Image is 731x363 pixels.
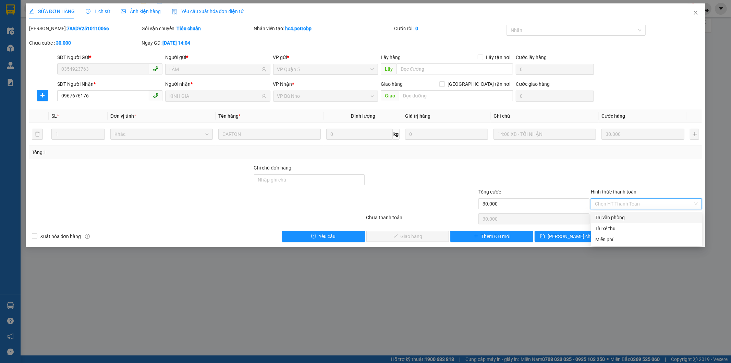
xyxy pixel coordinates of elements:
[415,26,418,31] b: 0
[481,233,510,240] span: Thêm ĐH mới
[121,9,161,14] span: Ảnh kiện hàng
[491,109,599,123] th: Ghi chú
[142,25,253,32] div: Gói vận chuyển:
[218,129,321,140] input: VD: Bàn, Ghế
[516,91,594,102] input: Cước giao hàng
[254,25,393,32] div: Nhân viên tạo:
[516,55,547,60] label: Cước lấy hàng
[285,26,312,31] b: hc4.petrobp
[381,63,397,74] span: Lấy
[483,54,513,61] span: Lấy tận nơi
[121,9,126,14] span: picture
[29,25,140,32] div: [PERSON_NAME]:
[474,234,478,239] span: plus
[540,234,545,239] span: save
[114,129,209,139] span: Khác
[319,233,336,240] span: Yêu cầu
[601,113,625,119] span: Cước hàng
[37,93,48,98] span: plus
[595,214,698,221] div: Tại văn phòng
[366,231,449,242] button: checkGiao hàng
[218,113,241,119] span: Tên hàng
[381,55,401,60] span: Lấy hàng
[601,129,684,140] input: 0
[548,233,613,240] span: [PERSON_NAME] chuyển hoàn
[57,80,162,88] div: SĐT Người Nhận
[162,40,190,46] b: [DATE] 14:04
[393,129,400,140] span: kg
[311,234,316,239] span: exclamation-circle
[169,66,260,73] input: Tên người gửi
[110,113,136,119] span: Đơn vị tính
[37,90,48,101] button: plus
[381,90,399,101] span: Giao
[591,189,636,195] label: Hình thức thanh toán
[595,199,698,209] span: Chọn HT Thanh Toán
[165,80,270,88] div: Người nhận
[165,54,270,61] div: Người gửi
[273,81,292,87] span: VP Nhận
[686,3,705,23] button: Close
[595,236,698,243] div: Miễn phí
[693,10,698,15] span: close
[85,234,90,239] span: info-circle
[153,93,158,98] span: phone
[282,231,365,242] button: exclamation-circleYêu cầu
[516,81,550,87] label: Cước giao hàng
[397,63,513,74] input: Dọc đường
[494,129,596,140] input: Ghi Chú
[273,54,378,61] div: VP gửi
[29,9,75,14] span: SỬA ĐƠN HÀNG
[690,129,699,140] button: plus
[57,54,162,61] div: SĐT Người Gửi
[29,39,140,47] div: Chưa cước :
[595,225,698,232] div: Tài xế thu
[366,214,478,226] div: Chưa thanh toán
[254,174,365,185] input: Ghi chú đơn hàng
[277,91,374,101] span: VP Bù Nho
[86,9,90,14] span: clock-circle
[261,94,266,98] span: user
[56,40,71,46] b: 30.000
[405,129,488,140] input: 0
[153,66,158,71] span: phone
[399,90,513,101] input: Dọc đường
[32,129,43,140] button: delete
[405,113,430,119] span: Giá trị hàng
[535,231,618,242] button: save[PERSON_NAME] chuyển hoàn
[277,64,374,74] span: VP Quận 5
[176,26,201,31] b: Tiêu chuẩn
[29,9,34,14] span: edit
[261,67,266,72] span: user
[51,113,57,119] span: SL
[445,80,513,88] span: [GEOGRAPHIC_DATA] tận nơi
[254,165,292,171] label: Ghi chú đơn hàng
[450,231,533,242] button: plusThêm ĐH mới
[172,9,244,14] span: Yêu cầu xuất hóa đơn điện tử
[478,189,501,195] span: Tổng cước
[169,92,260,100] input: Tên người nhận
[86,9,110,14] span: Lịch sử
[142,39,253,47] div: Ngày GD:
[32,149,282,156] div: Tổng: 1
[67,26,109,31] b: 78ADV2510110066
[381,81,403,87] span: Giao hàng
[351,113,375,119] span: Định lượng
[37,233,84,240] span: Xuất hóa đơn hàng
[172,9,177,14] img: icon
[516,64,594,75] input: Cước lấy hàng
[394,25,505,32] div: Cước rồi :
